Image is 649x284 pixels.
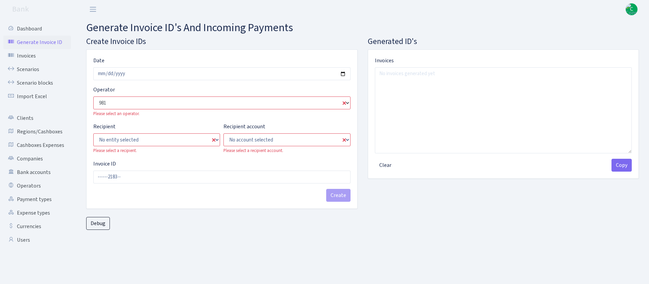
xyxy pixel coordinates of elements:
label: Recipient account [223,123,265,131]
button: Toggle navigation [85,4,101,15]
a: Payment types [3,193,71,206]
div: Please select an operator. [93,111,351,117]
span: Generate Invoice ID's and Incoming Payments [86,20,293,36]
a: Companies [3,152,71,166]
label: Operator [93,86,115,94]
img: Consultant [626,3,638,15]
label: Recipient [93,123,116,131]
a: Import Excel [3,90,71,103]
h4: Generated ID's [368,37,639,47]
a: C [626,3,638,15]
h4: Create Invoice IDs [86,37,358,47]
label: Invoice ID [93,160,116,168]
button: Debug [86,217,110,230]
button: Create [326,189,351,202]
a: Invoices [3,49,71,63]
label: Date [93,57,104,65]
a: Generate Invoice ID [3,36,71,49]
a: Expense types [3,206,71,220]
a: Operators [3,179,71,193]
div: Please select a recipient account. [223,148,350,154]
a: Bank accounts [3,166,71,179]
a: Users [3,233,71,247]
a: Regions/Cashboxes [3,125,71,138]
a: Cashboxes Expenses [3,138,71,152]
a: Scenarios [3,63,71,76]
div: Please select a recipient. [93,148,220,154]
button: Copy [611,159,632,172]
a: Scenario blocks [3,76,71,90]
a: Dashboard [3,22,71,36]
button: Clear [375,159,396,172]
a: Clients [3,111,71,125]
label: Invoices [375,57,394,65]
a: Currencies [3,220,71,233]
